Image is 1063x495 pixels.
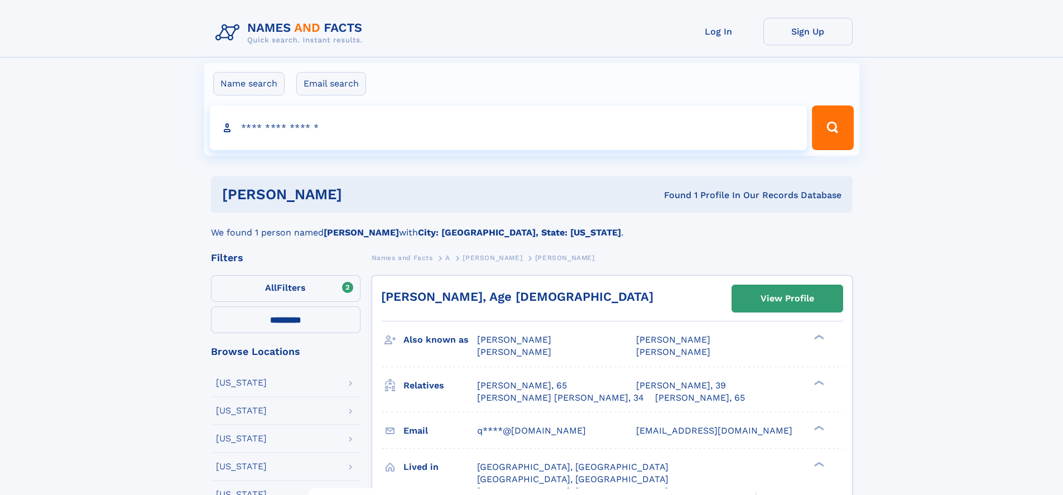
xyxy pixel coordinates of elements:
h3: Also known as [403,330,477,349]
h3: Relatives [403,376,477,395]
label: Name search [213,72,285,95]
a: [PERSON_NAME], 65 [655,392,745,404]
a: Sign Up [763,18,853,45]
span: [GEOGRAPHIC_DATA], [GEOGRAPHIC_DATA] [477,462,668,472]
h1: [PERSON_NAME] [222,188,503,201]
div: Found 1 Profile In Our Records Database [503,189,841,201]
span: [GEOGRAPHIC_DATA], [GEOGRAPHIC_DATA] [477,474,668,484]
div: ❯ [811,379,825,386]
span: [PERSON_NAME] [535,254,595,262]
b: City: [GEOGRAPHIC_DATA], State: [US_STATE] [418,227,621,238]
input: search input [210,105,807,150]
div: [US_STATE] [216,462,267,471]
a: [PERSON_NAME] [PERSON_NAME], 34 [477,392,644,404]
div: We found 1 person named with . [211,213,853,239]
div: [US_STATE] [216,378,267,387]
div: Browse Locations [211,347,360,357]
div: ❯ [811,334,825,341]
h3: Lived in [403,458,477,477]
div: [US_STATE] [216,434,267,443]
span: [PERSON_NAME] [477,347,551,357]
span: [PERSON_NAME] [463,254,522,262]
span: [EMAIL_ADDRESS][DOMAIN_NAME] [636,425,792,436]
span: All [265,282,277,293]
b: [PERSON_NAME] [324,227,399,238]
a: [PERSON_NAME], 39 [636,379,726,392]
div: ❯ [811,424,825,431]
a: A [445,251,450,265]
span: [PERSON_NAME] [477,334,551,345]
span: [PERSON_NAME] [636,334,710,345]
span: [PERSON_NAME] [636,347,710,357]
h3: Email [403,421,477,440]
label: Email search [296,72,366,95]
a: Names and Facts [372,251,433,265]
div: ❯ [811,460,825,468]
label: Filters [211,275,360,302]
a: View Profile [732,285,843,312]
div: Filters [211,253,360,263]
div: [US_STATE] [216,406,267,415]
div: View Profile [761,286,814,311]
span: A [445,254,450,262]
img: Logo Names and Facts [211,18,372,48]
a: [PERSON_NAME], 65 [477,379,567,392]
button: Search Button [812,105,853,150]
a: [PERSON_NAME], Age [DEMOGRAPHIC_DATA] [381,290,653,304]
a: [PERSON_NAME] [463,251,522,265]
a: Log In [674,18,763,45]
